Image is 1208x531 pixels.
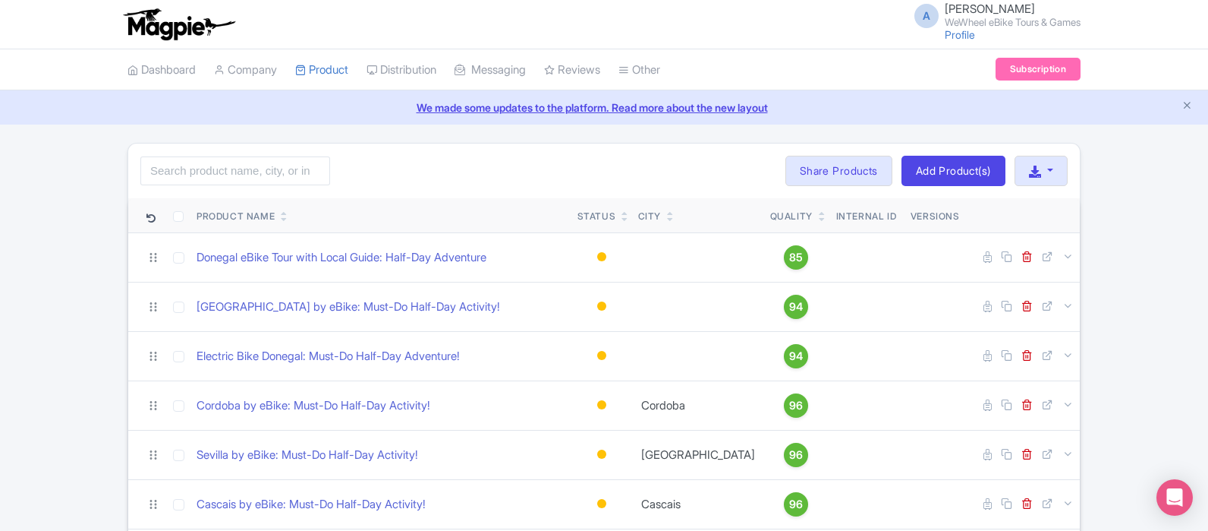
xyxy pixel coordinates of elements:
a: Subscription [996,58,1081,81]
a: 85 [770,245,822,270]
a: 96 [770,443,822,467]
div: Building [594,493,609,515]
div: Building [594,444,609,466]
span: 94 [789,299,803,315]
div: Product Name [197,210,275,223]
span: 94 [789,348,803,365]
a: Cordoba by eBike: Must-Do Half-Day Activity! [197,397,430,415]
span: 85 [789,249,803,266]
a: 96 [770,394,822,418]
a: A [PERSON_NAME] WeWheel eBike Tours & Games [905,3,1081,27]
a: [GEOGRAPHIC_DATA] by eBike: Must-Do Half-Day Activity! [197,299,500,316]
a: Sevilla by eBike: Must-Do Half-Day Activity! [197,447,418,464]
a: We made some updates to the platform. Read more about the new layout [9,100,1199,115]
td: Cascais [632,479,764,529]
img: logo-ab69f6fb50320c5b225c76a69d11143b.png [120,8,238,41]
small: WeWheel eBike Tours & Games [945,17,1081,27]
div: City [638,210,661,223]
span: A [914,4,939,28]
th: Versions [904,198,966,233]
th: Internal ID [828,198,904,233]
td: Cordoba [632,381,764,430]
a: Other [618,49,660,91]
a: Profile [945,28,975,41]
a: 94 [770,295,822,319]
div: Building [594,296,609,318]
a: Product [295,49,348,91]
a: Reviews [544,49,600,91]
a: Share Products [785,156,892,186]
a: Donegal eBike Tour with Local Guide: Half-Day Adventure [197,249,486,267]
button: Close announcement [1181,98,1193,115]
a: Dashboard [127,49,196,91]
span: 96 [789,447,803,463]
div: Open Intercom Messenger [1156,479,1193,516]
div: Status [577,210,616,223]
a: Add Product(s) [901,156,1005,186]
div: Building [594,394,609,416]
a: 96 [770,492,822,517]
td: [GEOGRAPHIC_DATA] [632,430,764,479]
span: [PERSON_NAME] [945,2,1035,16]
span: 96 [789,496,803,513]
a: Messaging [455,49,526,91]
a: Electric Bike Donegal: Must-Do Half-Day Adventure! [197,348,460,365]
span: 96 [789,397,803,414]
input: Search product name, city, or interal id [140,156,330,185]
a: Cascais by eBike: Must-Do Half-Day Activity! [197,496,426,514]
div: Building [594,345,609,367]
div: Quality [770,210,813,223]
a: Company [214,49,277,91]
a: 94 [770,344,822,368]
div: Building [594,246,609,268]
a: Distribution [366,49,436,91]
